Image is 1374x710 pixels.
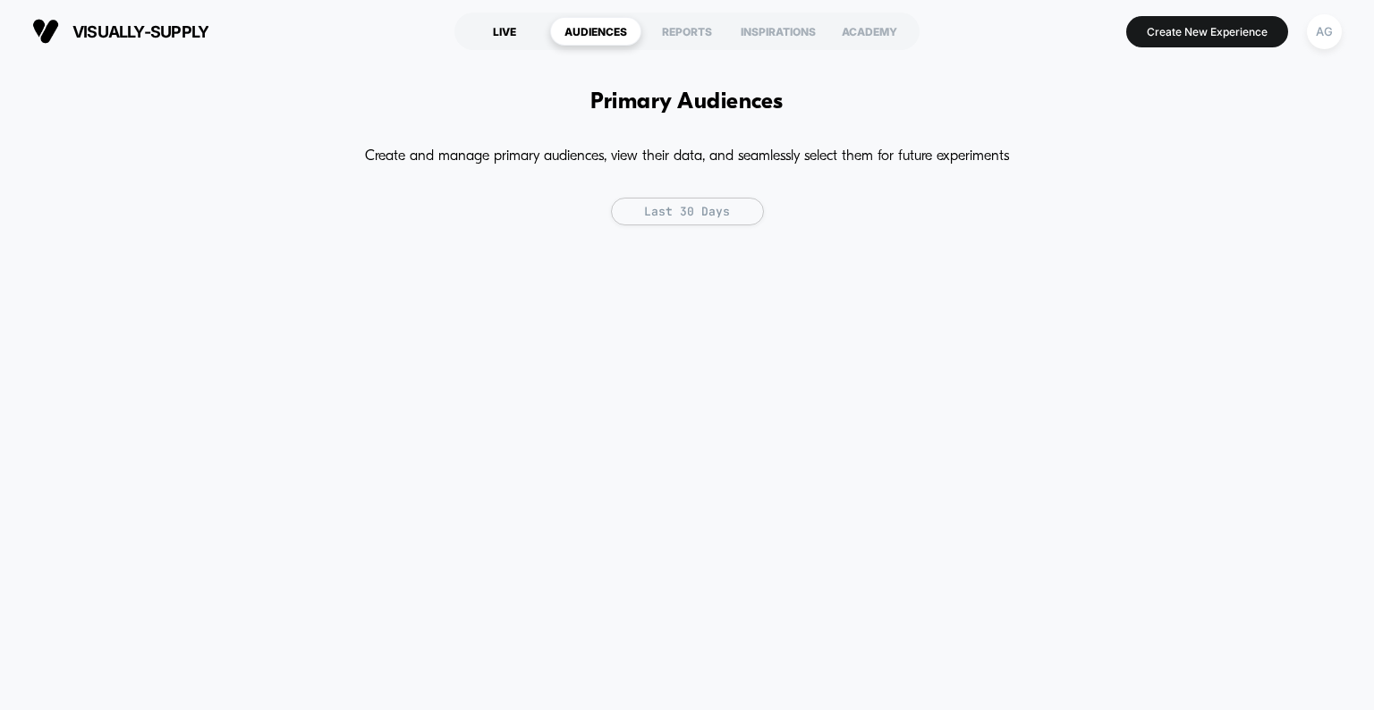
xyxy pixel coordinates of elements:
div: AG [1307,14,1342,49]
div: ACADEMY [824,17,915,46]
button: visually-supply [27,17,214,46]
button: Create New Experience [1126,16,1288,47]
img: Visually logo [32,18,59,45]
div: INSPIRATIONS [733,17,824,46]
span: Last 30 Days [611,198,764,225]
span: visually-supply [72,22,208,41]
div: AUDIENCES [550,17,641,46]
h1: Primary Audiences [590,89,783,115]
div: LIVE [459,17,550,46]
div: REPORTS [641,17,733,46]
p: Create and manage primary audiences, view their data, and seamlessly select them for future exper... [365,142,1009,171]
button: AG [1302,13,1347,50]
